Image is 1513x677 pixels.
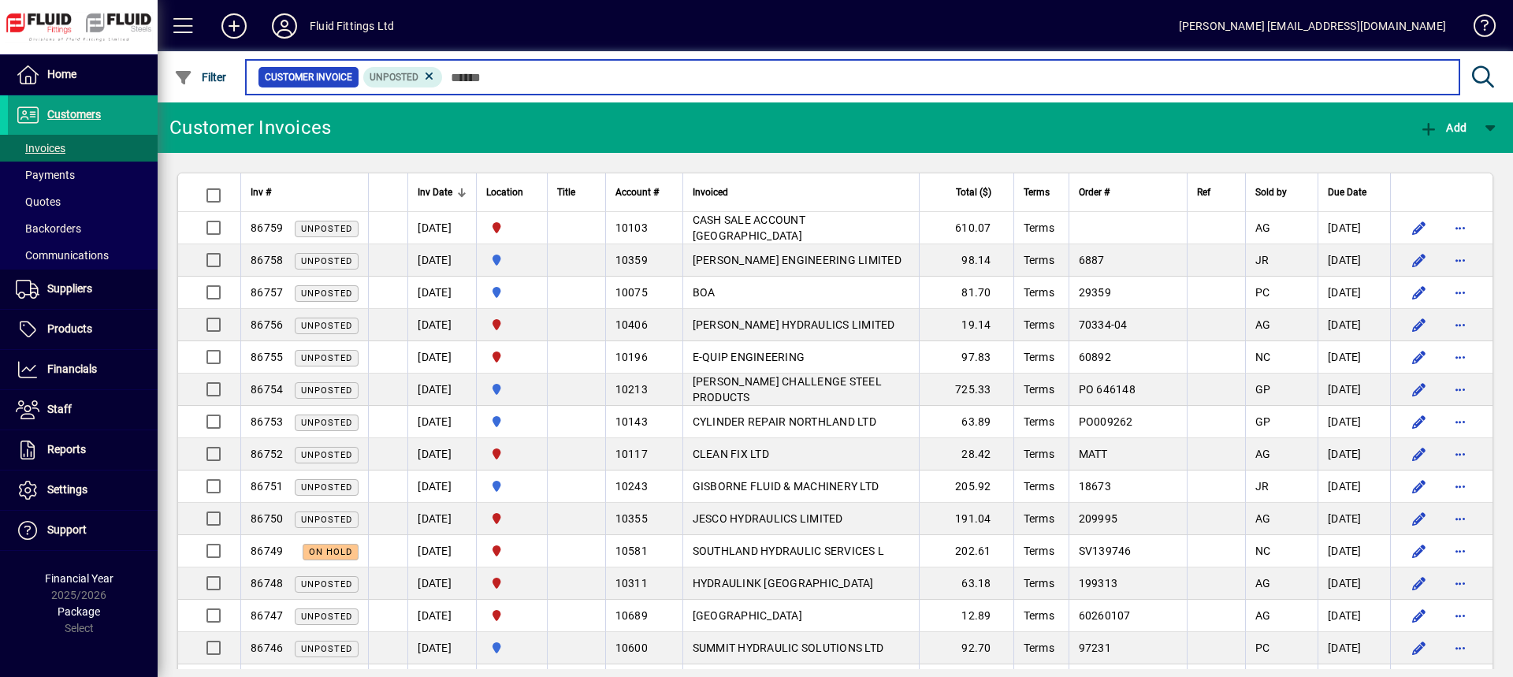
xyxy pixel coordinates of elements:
a: Home [8,55,158,95]
span: Settings [47,483,87,496]
span: 10406 [615,318,648,331]
span: SOUTHLAND HYDRAULIC SERVICES L [693,545,885,557]
button: More options [1448,635,1473,660]
span: Terms [1024,254,1054,266]
td: [DATE] [407,341,476,374]
button: More options [1448,312,1473,337]
button: More options [1448,441,1473,467]
td: [DATE] [407,309,476,341]
span: Home [47,68,76,80]
td: [DATE] [407,471,476,503]
span: Invoices [16,142,65,154]
span: Customers [47,108,101,121]
span: Terms [1024,383,1054,396]
span: PO009262 [1079,415,1133,428]
div: Location [486,184,537,201]
span: 86756 [251,318,283,331]
span: Sold by [1255,184,1287,201]
span: 10103 [615,221,648,234]
td: [DATE] [407,535,476,567]
span: Staff [47,403,72,415]
span: Unposted [301,321,352,331]
span: Financials [47,363,97,375]
td: [DATE] [407,438,476,471]
span: 10689 [615,609,648,622]
span: CASH SALE ACCOUNT [GEOGRAPHIC_DATA] [693,214,805,242]
span: Support [47,523,87,536]
a: Financials [8,350,158,389]
span: Unposted [301,418,352,428]
span: Unposted [301,288,352,299]
span: 86749 [251,545,283,557]
span: Payments [16,169,75,181]
span: Terms [1024,318,1054,331]
div: Title [557,184,595,201]
span: 86752 [251,448,283,460]
span: 10355 [615,512,648,525]
div: [PERSON_NAME] [EMAIL_ADDRESS][DOMAIN_NAME] [1179,13,1446,39]
span: [PERSON_NAME] ENGINEERING LIMITED [693,254,901,266]
span: AUCKLAND [486,284,537,301]
div: Invoiced [693,184,909,201]
td: [DATE] [1318,438,1390,471]
span: Customer Invoice [265,69,352,85]
span: Terms [1024,448,1054,460]
td: 725.33 [919,374,1013,406]
span: Inv Date [418,184,452,201]
span: BOA [693,286,716,299]
span: Communications [16,249,109,262]
span: 10075 [615,286,648,299]
button: More options [1448,474,1473,499]
span: Terms [1024,415,1054,428]
td: [DATE] [407,632,476,664]
a: Quotes [8,188,158,215]
span: Title [557,184,575,201]
span: MATT [1079,448,1108,460]
button: Edit [1407,377,1432,402]
a: Suppliers [8,270,158,309]
button: Edit [1407,344,1432,370]
span: E-QUIP ENGINEERING [693,351,805,363]
button: Profile [259,12,310,40]
span: AUCKLAND [486,251,537,269]
td: [DATE] [1318,471,1390,503]
span: AG [1255,577,1271,590]
td: 81.70 [919,277,1013,309]
button: Add [1415,113,1470,142]
span: AG [1255,512,1271,525]
td: [DATE] [1318,600,1390,632]
span: CLEAN FIX LTD [693,448,769,460]
span: 10600 [615,642,648,654]
td: [DATE] [407,503,476,535]
button: Edit [1407,312,1432,337]
span: AG [1255,448,1271,460]
span: 10213 [615,383,648,396]
span: HYDRAULINK [GEOGRAPHIC_DATA] [693,577,874,590]
span: PO 646148 [1079,383,1136,396]
td: [DATE] [1318,212,1390,244]
div: Fluid Fittings Ltd [310,13,394,39]
span: AUCKLAND [486,478,537,495]
td: 12.89 [919,600,1013,632]
button: More options [1448,506,1473,531]
button: More options [1448,247,1473,273]
button: Edit [1407,571,1432,596]
a: Knowledge Base [1462,3,1493,54]
span: JESCO HYDRAULICS LIMITED [693,512,843,525]
span: Backorders [16,222,81,235]
button: Edit [1407,247,1432,273]
span: Products [47,322,92,335]
button: Edit [1407,635,1432,660]
span: [PERSON_NAME] HYDRAULICS LIMITED [693,318,895,331]
span: 86750 [251,512,283,525]
td: [DATE] [1318,309,1390,341]
td: [DATE] [407,277,476,309]
span: 86758 [251,254,283,266]
span: Suppliers [47,282,92,295]
button: More options [1448,215,1473,240]
span: 86757 [251,286,283,299]
span: FLUID FITTINGS CHRISTCHURCH [486,348,537,366]
button: Edit [1407,506,1432,531]
span: 86746 [251,642,283,654]
td: 191.04 [919,503,1013,535]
